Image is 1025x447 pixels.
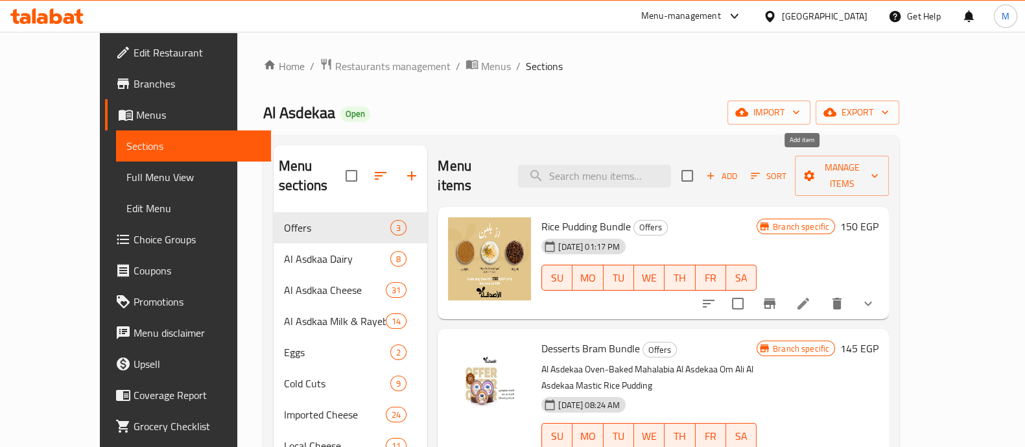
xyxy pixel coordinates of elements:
span: export [826,104,889,121]
span: Al Asdkaa Milk & Rayeb [284,313,386,329]
span: [DATE] 01:17 PM [553,241,625,253]
img: Rice Pudding Bundle [448,217,531,300]
div: items [390,344,406,360]
div: Offers [284,220,390,236]
div: Al Asdkaa Cheese31 [274,274,427,306]
button: TH [665,265,695,291]
button: import [727,101,810,125]
span: 9 [391,378,406,390]
button: Branch-specific-item [754,288,785,319]
div: Open [340,106,370,122]
span: SU [547,427,567,446]
span: Restaurants management [335,58,451,74]
span: TH [670,427,690,446]
nav: breadcrumb [263,58,899,75]
span: FR [701,427,721,446]
a: Home [263,58,305,74]
svg: Show Choices [860,296,876,311]
span: Add [704,169,739,184]
span: Coverage Report [134,387,261,403]
div: Offers [633,220,668,236]
button: Sort [748,166,790,186]
button: SU [541,265,572,291]
span: Sort [751,169,786,184]
span: Eggs [284,344,390,360]
a: Promotions [105,286,271,317]
span: Select all sections [338,162,365,189]
button: TU [604,265,634,291]
div: Eggs2 [274,337,427,368]
a: Menus [105,99,271,130]
button: export [816,101,899,125]
span: Menu disclaimer [134,325,261,341]
span: Offers [634,220,667,235]
a: Choice Groups [105,224,271,255]
div: Offers3 [274,212,427,243]
span: Open [340,108,370,119]
span: Sort sections [365,160,396,191]
span: Imported Cheese [284,407,386,422]
span: Full Menu View [126,169,261,185]
span: Manage items [805,160,879,192]
span: 24 [386,409,406,421]
a: Coverage Report [105,380,271,411]
h2: Menu sections [279,156,346,195]
span: FR [701,269,721,287]
span: Offers [643,343,676,357]
li: / [516,58,521,74]
span: TH [670,269,690,287]
span: Menus [136,107,261,123]
span: Al Asdkaa Dairy [284,251,390,267]
span: TU [609,427,629,446]
span: Branch specific [768,221,834,233]
div: items [386,407,406,422]
div: items [390,251,406,267]
span: MO [578,427,598,446]
span: Desserts Bram Bundle [541,339,640,358]
span: Cold Cuts [284,376,390,391]
span: Choice Groups [134,232,261,247]
span: WE [639,427,659,446]
span: [DATE] 08:24 AM [553,399,625,411]
button: MO [572,265,603,291]
div: Cold Cuts9 [274,368,427,399]
span: Edit Menu [126,200,261,216]
button: show more [853,288,884,319]
span: TU [609,269,629,287]
button: Add [701,166,742,186]
button: Add section [396,160,427,191]
span: Sections [126,138,261,154]
div: Offers [642,342,677,357]
a: Menus [465,58,511,75]
div: items [390,220,406,236]
span: Sections [526,58,563,74]
button: Manage items [795,156,890,196]
a: Restaurants management [320,58,451,75]
p: Al Asdekaa Oven-Baked Mahalabia Al Asdekaa Om Ali Al Asdekaa Mastic Rice Pudding [541,361,757,394]
span: SA [731,427,751,446]
div: items [386,313,406,329]
span: 8 [391,253,406,265]
span: Menus [481,58,511,74]
span: M [1002,9,1009,23]
span: 14 [386,315,406,328]
div: items [390,376,406,391]
a: Full Menu View [116,162,271,193]
li: / [456,58,460,74]
span: import [738,104,800,121]
li: / [310,58,314,74]
h2: Menu items [438,156,502,195]
span: Al Asdkaa Cheese [284,282,386,298]
a: Edit menu item [795,296,811,311]
a: Edit Menu [116,193,271,224]
h6: 150 EGP [840,217,878,236]
a: Grocery Checklist [105,411,271,442]
a: Edit Restaurant [105,37,271,68]
span: 2 [391,346,406,359]
span: Select to update [724,290,751,317]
